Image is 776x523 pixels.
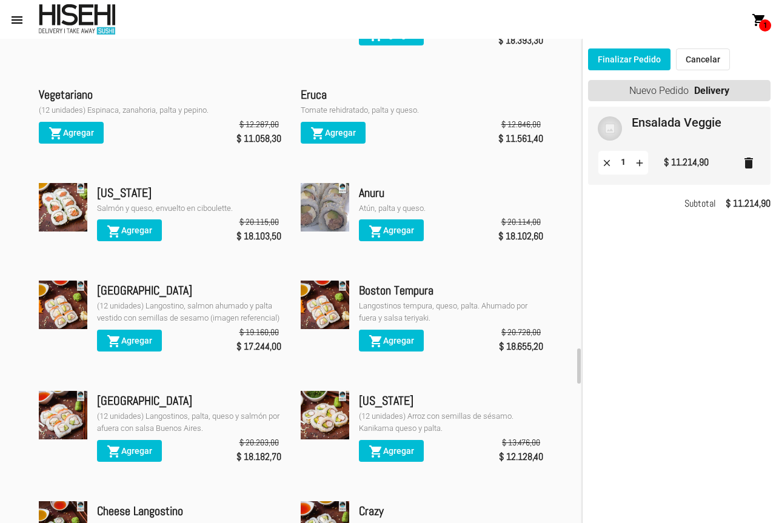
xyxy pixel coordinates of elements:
span: $ 19.160,00 [239,326,279,338]
button: Agregar [359,219,424,241]
span: $ 18.655,20 [499,338,543,355]
button: 1 [747,7,771,32]
span: $ 20.203,00 [239,436,279,448]
span: $ 11.058,30 [236,130,281,147]
span: $ 18.102,60 [498,228,543,245]
button: Agregar [97,219,162,241]
img: dadf26b8-c972-4cab-8a6a-6678f52d0715.jpg [39,183,87,232]
mat-icon: shopping_cart [48,126,63,141]
div: (12 unidades) Arroz con semillas de sésamo. Kanikama queso y palta. [359,410,543,435]
span: Agregar [48,128,94,138]
div: Cheese Langostino [97,501,281,521]
div: [US_STATE] [359,391,543,410]
span: $ 12.846,00 [501,118,541,130]
mat-icon: shopping_cart [310,126,325,141]
mat-icon: delete [741,156,756,170]
span: $ 13.476,00 [502,436,540,448]
div: $ 11.214,90 [664,154,709,171]
mat-icon: shopping_cart [369,444,383,459]
mat-icon: shopping_cart [369,334,383,348]
mat-card-title: Ensalada Veggie [632,116,721,128]
img: b181f45d-de56-4463-ad73-d9afcadfb3ce.jpg [301,183,349,232]
span: $ 18.393,30 [498,32,543,49]
div: [GEOGRAPHIC_DATA] [97,391,281,410]
div: Boston Tempura [359,281,543,300]
mat-icon: add [634,157,645,168]
div: Salmón y queso, envuelto en ciboulette. [97,202,281,215]
span: Agregar [369,225,414,235]
span: $ 12.128,40 [499,448,543,465]
mat-icon: shopping_cart [369,224,383,239]
div: Nuevo Pedido [588,80,771,101]
span: Agregar [369,336,414,345]
img: d476c547-32ab-407c-980b-45284c3b4e87.jpg [301,281,349,329]
span: Subtotal [684,195,716,212]
div: Eruca [301,85,543,104]
span: $ 18.103,50 [236,228,281,245]
span: Agregar [369,30,414,39]
div: (12 unidades) Langostino, salmon ahumado y palta vestido con semillas de sesamo (imagen referencial) [97,300,281,324]
div: Crazy [359,501,543,521]
div: Atún, palta y queso. [359,202,543,215]
div: Langostinos tempura, queso, palta. Ahumado por fuera y salsa teriyaki. [359,300,543,324]
span: Agregar [107,446,152,456]
div: Vegetariano [39,85,281,104]
mat-icon: shopping_cart [107,334,121,348]
strong: Delivery [694,80,729,101]
mat-icon: menu [10,13,24,27]
div: (12 unidades) Espinaca, zanahoria, palta y pepino. [39,104,281,116]
img: 94551f8f-c76d-4926-a3b2-94c1a07f6008.jpg [39,391,87,439]
img: 07c47add-75b0-4ce5-9aba-194f44787723.jpg [598,116,622,141]
mat-icon: shopping_cart [107,224,121,239]
div: Tomate rehidratado, palta y queso. [301,104,543,116]
div: (12 unidades) Langostinos, palta, queso y salmón por afuera con salsa Buenos Aires. [97,410,281,435]
img: 893be319-ee73-464c-9d2f-806fc698e774.jpg [39,281,87,329]
div: [GEOGRAPHIC_DATA] [97,281,281,300]
span: $ 12.287,00 [239,118,279,130]
button: Agregar [97,330,162,351]
button: Agregar [359,330,424,351]
div: Anuru [359,183,543,202]
span: Agregar [369,446,414,456]
div: [US_STATE] [97,183,281,202]
mat-icon: shopping_cart [752,13,766,27]
button: Cancelar [676,48,730,70]
button: Agregar [359,440,424,462]
mat-icon: clear [601,157,612,168]
mat-icon: shopping_cart [107,444,121,459]
img: cc2b05c4-efb3-4acc-af25-c59f24fa52cf.jpg [301,391,349,439]
span: Agregar [310,128,356,138]
button: Agregar [39,122,104,144]
strong: $ 11.214,90 [726,195,771,212]
span: 1 [759,19,771,32]
span: $ 18.182,70 [236,448,281,465]
button: Agregar [97,440,162,462]
span: $ 11.561,40 [498,130,543,147]
span: $ 17.244,00 [236,338,281,355]
button: Finalizar Pedido [588,48,671,70]
span: Agregar [107,225,152,235]
span: Agregar [107,336,152,345]
button: Agregar [301,122,366,144]
span: $ 20.114,00 [501,216,541,228]
span: $ 20.115,00 [239,216,279,228]
span: $ 20.728,00 [501,326,541,338]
